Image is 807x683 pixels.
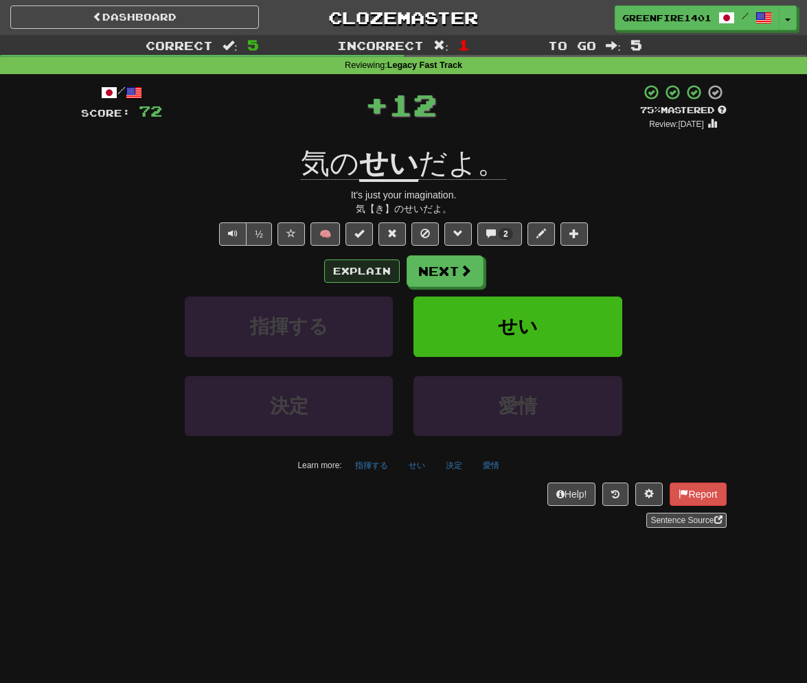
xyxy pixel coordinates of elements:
button: Favorite sentence (alt+f) [277,222,305,246]
button: ½ [246,222,272,246]
span: 2 [503,229,508,239]
button: 決定 [185,376,393,436]
button: Help! [547,483,596,506]
a: Clozemaster [280,5,528,30]
strong: Legacy Fast Track [387,60,462,70]
button: Round history (alt+y) [602,483,628,506]
button: せい [413,297,622,356]
button: 🧠 [310,222,340,246]
button: 愛情 [413,376,622,436]
span: Correct [146,38,213,52]
div: Text-to-speech controls [216,222,272,246]
div: / [81,84,162,101]
button: 愛情 [475,455,507,476]
small: Review: [DATE] [649,119,704,129]
button: 指揮する [348,455,396,476]
a: GreenFire1401 / [615,5,780,30]
span: : [606,40,621,51]
div: 気【き】のせいだよ。 [81,202,727,216]
span: 愛情 [499,395,537,417]
span: 12 [389,87,437,121]
span: 72 [139,102,162,119]
u: せい [359,147,418,182]
span: : [433,40,448,51]
button: Explain [324,259,400,283]
button: 指揮する [185,297,393,356]
span: 5 [630,36,642,53]
button: Report [670,483,726,506]
span: GreenFire1401 [622,12,712,24]
button: Play sentence audio (ctl+space) [219,222,247,246]
span: 1 [458,36,470,53]
span: Score: [81,107,130,119]
button: Grammar (alt+g) [444,222,472,246]
span: + [365,84,389,125]
span: 気の [301,147,359,180]
button: 2 [477,222,522,246]
span: Incorrect [337,38,424,52]
span: / [742,11,749,21]
small: Learn more: [297,461,341,470]
button: Edit sentence (alt+d) [527,222,555,246]
span: 指揮する [250,316,328,337]
button: Reset to 0% Mastered (alt+r) [378,222,406,246]
span: 5 [247,36,259,53]
a: Sentence Source [646,513,726,528]
span: : [223,40,238,51]
span: せい [498,316,538,337]
button: Set this sentence to 100% Mastered (alt+m) [345,222,373,246]
button: せい [401,455,433,476]
button: 決定 [438,455,470,476]
button: Next [407,255,484,287]
div: It's just your imagination. [81,188,727,202]
span: To go [548,38,596,52]
span: だよ。 [418,147,506,180]
a: Dashboard [10,5,259,29]
button: Ignore sentence (alt+i) [411,222,439,246]
span: 決定 [270,395,308,417]
span: 75 % [640,104,661,115]
button: Add to collection (alt+a) [560,222,588,246]
div: Mastered [640,104,727,117]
